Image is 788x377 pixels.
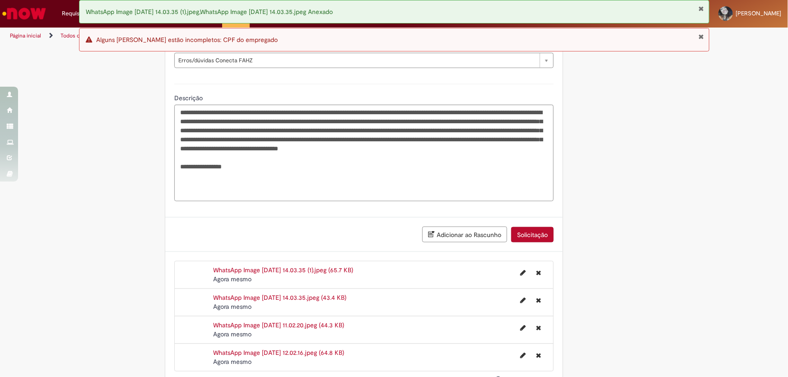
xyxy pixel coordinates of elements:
span: Descrição [174,94,205,102]
span: Agora mesmo [213,303,252,311]
a: WhatsApp Image [DATE] 14.03.35.jpeg (43.4 KB) [213,294,346,302]
button: Editar nome de arquivo WhatsApp Image 2025-10-01 at 11.02.20.jpeg [515,321,531,335]
span: WhatsApp Image [DATE] 14.03.35 (1).jpeg,WhatsApp Image [DATE] 14.03.35.jpeg Anexado [86,8,333,16]
time: 01/10/2025 14:05:32 [213,303,252,311]
span: Agora mesmo [213,330,252,339]
a: WhatsApp Image [DATE] 12.02.16.jpeg (64.8 KB) [213,349,344,357]
button: Editar nome de arquivo WhatsApp Image 2025-10-01 at 14.03.35.jpeg [515,293,531,308]
button: Solicitação [511,227,554,242]
a: Todos os Catálogos [61,32,108,39]
span: Agora mesmo [213,358,252,366]
time: 01/10/2025 14:05:32 [213,275,252,284]
button: Fechar Notificação [699,5,704,12]
ul: Trilhas de página [7,28,518,44]
button: Editar nome de arquivo WhatsApp Image 2025-10-01 at 14.03.35 (1).jpeg [515,266,531,280]
a: WhatsApp Image [DATE] 11.02.20.jpeg (44.3 KB) [213,321,344,330]
button: Excluir WhatsApp Image 2025-10-01 at 12.02.16.jpeg [531,349,546,363]
button: Adicionar ao Rascunho [422,227,507,242]
button: Fechar Notificação [699,33,704,40]
button: Excluir WhatsApp Image 2025-10-01 at 14.03.35.jpeg [531,293,546,308]
span: [PERSON_NAME] [736,9,781,17]
a: Página inicial [10,32,41,39]
span: Erros/dúvidas Conecta FAHZ [178,53,535,68]
time: 01/10/2025 14:05:18 [213,330,252,339]
button: Excluir WhatsApp Image 2025-10-01 at 14.03.35 (1).jpeg [531,266,546,280]
button: Excluir WhatsApp Image 2025-10-01 at 11.02.20.jpeg [531,321,546,335]
span: Requisições [62,9,93,18]
time: 01/10/2025 14:05:18 [213,358,252,366]
span: Alguns [PERSON_NAME] estão incompletos: CPF do empregado [97,36,278,44]
a: WhatsApp Image [DATE] 14.03.35 (1).jpeg (65.7 KB) [213,266,353,275]
button: Editar nome de arquivo WhatsApp Image 2025-10-01 at 12.02.16.jpeg [515,349,531,363]
textarea: Descrição [174,105,554,201]
img: ServiceNow [1,5,47,23]
span: Agora mesmo [213,275,252,284]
